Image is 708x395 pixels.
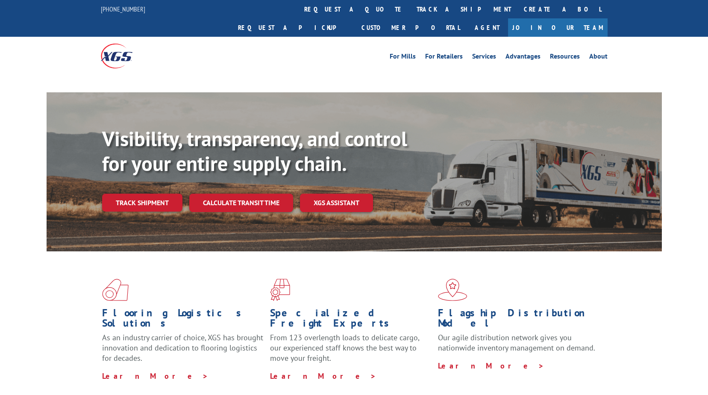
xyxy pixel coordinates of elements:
[466,18,508,37] a: Agent
[102,333,263,363] span: As an industry carrier of choice, XGS has brought innovation and dedication to flooring logistics...
[270,308,432,333] h1: Specialized Freight Experts
[472,53,496,62] a: Services
[550,53,580,62] a: Resources
[438,279,467,301] img: xgs-icon-flagship-distribution-model-red
[189,194,293,212] a: Calculate transit time
[101,5,145,13] a: [PHONE_NUMBER]
[270,279,290,301] img: xgs-icon-focused-on-flooring-red
[270,333,432,371] p: From 123 overlength loads to delicate cargo, our experienced staff knows the best way to move you...
[438,361,544,371] a: Learn More >
[270,371,376,381] a: Learn More >
[589,53,608,62] a: About
[232,18,355,37] a: Request a pickup
[102,371,209,381] a: Learn More >
[390,53,416,62] a: For Mills
[508,18,608,37] a: Join Our Team
[425,53,463,62] a: For Retailers
[102,194,182,212] a: Track shipment
[102,279,129,301] img: xgs-icon-total-supply-chain-intelligence-red
[102,125,407,177] b: Visibility, transparency, and control for your entire supply chain.
[102,308,264,333] h1: Flooring Logistics Solutions
[355,18,466,37] a: Customer Portal
[505,53,541,62] a: Advantages
[300,194,373,212] a: XGS ASSISTANT
[438,333,595,353] span: Our agile distribution network gives you nationwide inventory management on demand.
[438,308,599,333] h1: Flagship Distribution Model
